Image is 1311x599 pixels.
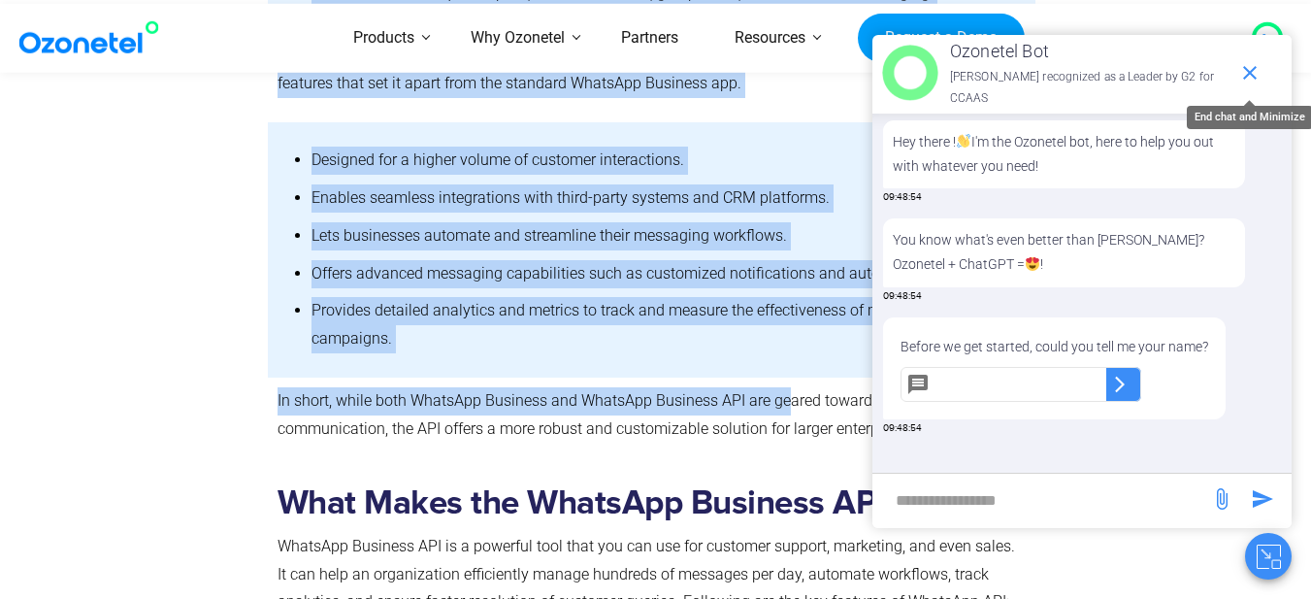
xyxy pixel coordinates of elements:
span: 09:48:54 [883,421,922,436]
img: 😍 [1026,257,1039,271]
button: Close chat [1245,533,1292,580]
a: Resources [706,4,834,73]
span: send message [1243,480,1282,518]
p: Hey there ! I'm the Ozonetel bot, here to help you out with whatever you need! [893,130,1235,179]
li: Offers advanced messaging capabilities such as customized notifications and automated responses. [311,255,1017,293]
a: Products [325,4,442,73]
span: WhatsApp Business API is an advanced version of WhatsApp Business. The API offers several distinc... [278,46,971,92]
a: Request a Demo [858,13,1024,63]
p: Before we get started, could you tell me your name? [901,335,1208,359]
li: Designed for a higher volume of customer interactions. [311,142,1017,180]
li: Lets businesses automate and streamline their messaging workflows. [311,217,1017,255]
span: send message [1202,480,1241,518]
img: 👋 [957,134,970,148]
li: Provides detailed analytics and metrics to track and measure the effectiveness of messaging campa... [311,292,1017,358]
b: What Makes the WhatsApp Business API Unique? [278,486,1015,520]
span: 09:48:54 [883,190,922,205]
span: end chat or minimize [1230,53,1269,92]
img: header [882,45,938,101]
p: Ozonetel Bot [950,36,1229,67]
p: [PERSON_NAME] recognized as a Leader by G2 for CCAAS [950,67,1229,109]
span: 09:48:54 [883,289,922,304]
div: new-msg-input [882,483,1200,518]
p: You know what's even better than [PERSON_NAME]? Ozonetel + ChatGPT = ! [893,228,1235,277]
p: In short, while both WhatsApp Business and WhatsApp Business API are geared towards improving cus... [278,387,1027,444]
li: Enables seamless integrations with third-party systems and CRM platforms. [311,180,1017,217]
a: Partners [593,4,706,73]
a: Why Ozonetel [442,4,593,73]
